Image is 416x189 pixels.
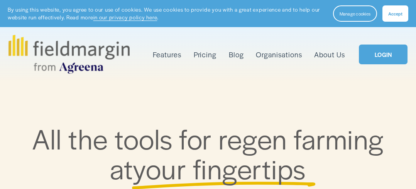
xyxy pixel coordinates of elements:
span: Accept [388,10,402,17]
a: LOGIN [359,45,408,65]
a: Organisations [256,48,302,60]
p: By using this website, you agree to our use of cookies. We use cookies to provide you with a grea... [8,6,325,21]
a: Pricing [194,48,217,60]
a: Blog [229,48,244,60]
button: Accept [382,5,408,22]
a: folder dropdown [153,48,181,60]
a: About Us [314,48,345,60]
span: Manage cookies [340,10,370,17]
button: Manage cookies [333,5,377,22]
span: Features [153,49,181,60]
span: All the tools for regen farming at [32,119,384,187]
a: in our privacy policy here [93,14,157,21]
span: your fingertips [133,149,306,187]
img: fieldmargin.com [8,35,130,74]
